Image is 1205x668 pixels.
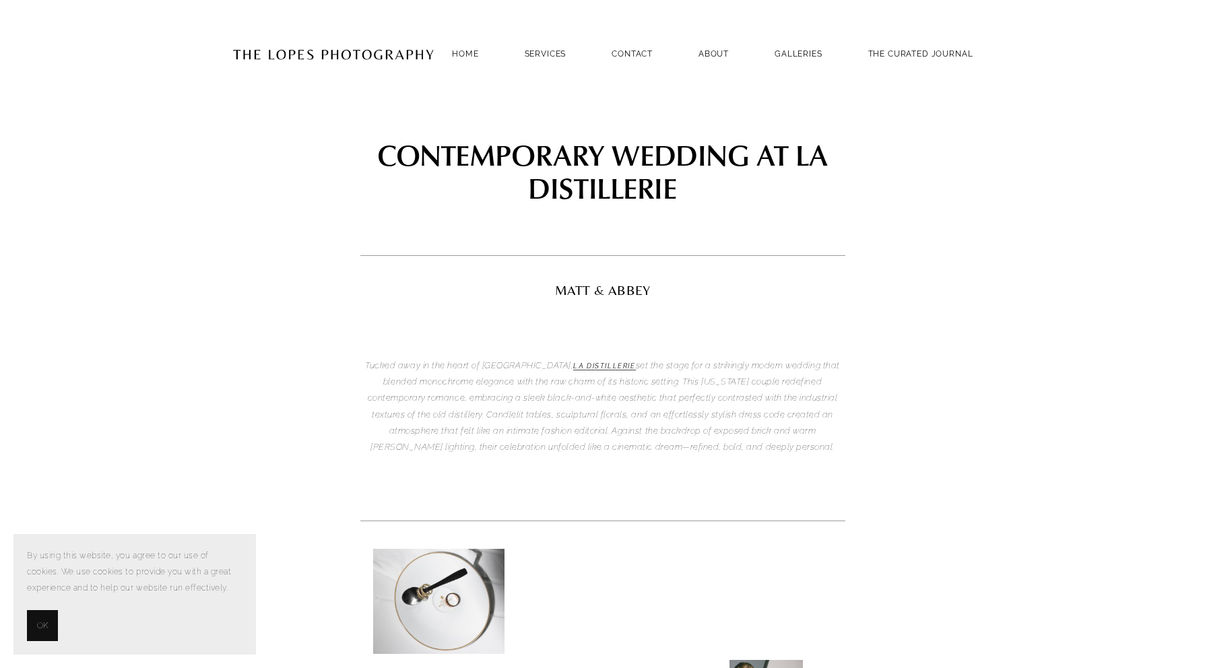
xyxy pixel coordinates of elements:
[37,617,48,634] span: OK
[868,44,973,63] a: THE CURATED JOURNAL
[612,44,653,63] a: Contact
[698,44,729,63] a: ABOUT
[365,360,573,370] em: Tucked away in the heart of [GEOGRAPHIC_DATA],
[360,138,845,204] h1: CONTEMPORARY WEDDING AT LA DISTILLERIE
[525,49,566,59] a: SERVICES
[373,549,504,654] img: mattabbeyfinalgettingready-2.jpg
[232,21,434,87] img: Portugal Wedding Photographer | The Lopes Photography
[573,362,635,370] a: La Distillerie
[27,547,242,597] p: By using this website, you agree to our use of cookies. We use cookies to provide you with a grea...
[775,44,822,63] a: GALLERIES
[360,283,845,297] h2: MATT & ABBEY
[27,610,58,641] button: OK
[13,534,256,655] section: Cookie banner
[452,44,478,63] a: Home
